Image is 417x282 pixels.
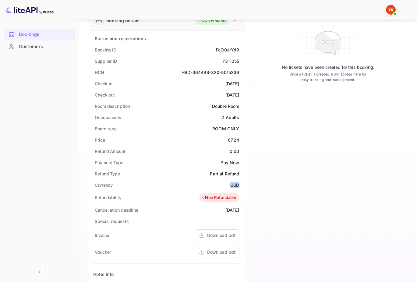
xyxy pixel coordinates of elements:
div: Check-in [95,80,112,87]
div: Download pdf [207,249,235,255]
button: Collapse navigation [34,266,45,277]
a: Bookings [4,29,75,40]
div: Download pdf [207,232,235,238]
div: [DATE] [225,80,239,87]
div: ROOM ONLY [212,125,239,132]
div: Customers [19,43,72,50]
div: Bookings [19,31,72,38]
div: 2 Adults [221,114,239,121]
div: Cancellation deadline [95,207,138,213]
div: Status and reservations [95,35,146,42]
div: Payment Type [95,159,123,166]
div: Invoice [95,232,109,238]
div: Double Room [212,103,239,109]
p: No tickets have been created for this booking. [282,64,374,70]
div: Refund Type [95,171,120,177]
div: Refundability [95,194,122,201]
div: HCN [95,69,104,76]
div: 0.00 [230,148,239,154]
div: Booking details [106,17,140,24]
div: 7311055 [222,58,239,64]
div: FcO0JrYd9 [216,47,239,53]
img: LiteAPI logo [5,5,54,15]
div: Non Refundable [201,195,236,201]
div: Customers [4,41,75,53]
div: Bookings [4,29,75,41]
p: Once a ticket is created, it will appear here for easy tracking and management. [287,72,369,83]
div: Occupancies [95,114,121,121]
div: Check out [95,92,115,98]
div: Currency [95,182,113,188]
div: Partial Refund [210,171,239,177]
div: Supplier ID [95,58,117,64]
div: 67.24 [228,137,239,143]
img: Yandex Support [386,5,396,15]
div: Voucher [95,249,111,255]
div: Refund Amount [95,148,125,154]
div: Price [95,137,105,143]
div: Booking ID [95,47,116,53]
div: Board type [95,125,117,132]
div: Special requests [95,218,129,224]
div: HBD-364499-320-5015236 [182,69,239,76]
div: USD [230,182,239,188]
div: [DATE] [225,207,239,213]
div: Pay Now [221,159,239,166]
div: [DATE] [225,92,239,98]
div: CONFIRMED [197,18,226,24]
div: Room description [95,103,130,109]
div: Hotel Info [93,271,114,277]
a: Customers [4,41,75,52]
